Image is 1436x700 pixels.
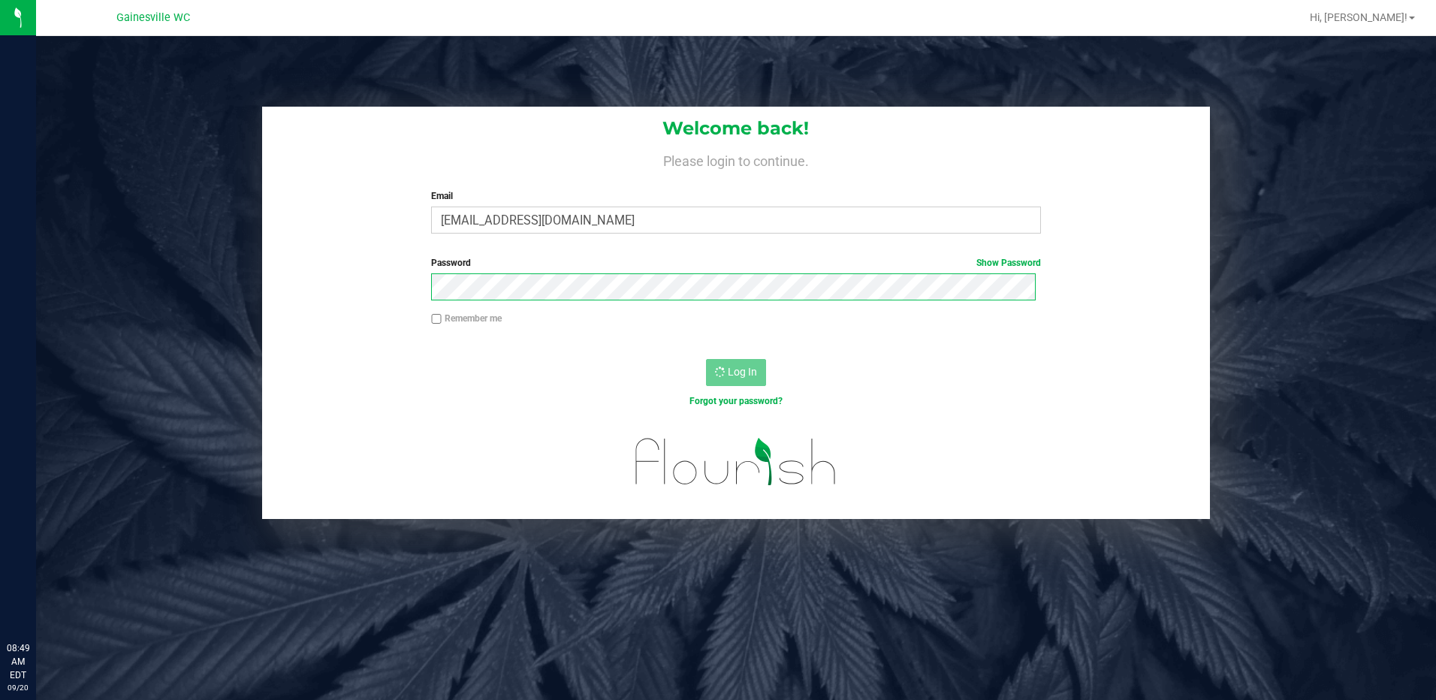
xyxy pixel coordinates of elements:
[976,258,1041,268] a: Show Password
[262,150,1211,168] h4: Please login to continue.
[431,312,502,325] label: Remember me
[7,682,29,693] p: 09/20
[706,359,766,386] button: Log In
[431,189,1041,203] label: Email
[116,11,190,24] span: Gainesville WC
[262,119,1211,138] h1: Welcome back!
[431,314,442,324] input: Remember me
[7,641,29,682] p: 08:49 AM EDT
[689,396,783,406] a: Forgot your password?
[617,424,855,500] img: flourish_logo.svg
[1310,11,1407,23] span: Hi, [PERSON_NAME]!
[728,366,757,378] span: Log In
[431,258,471,268] span: Password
